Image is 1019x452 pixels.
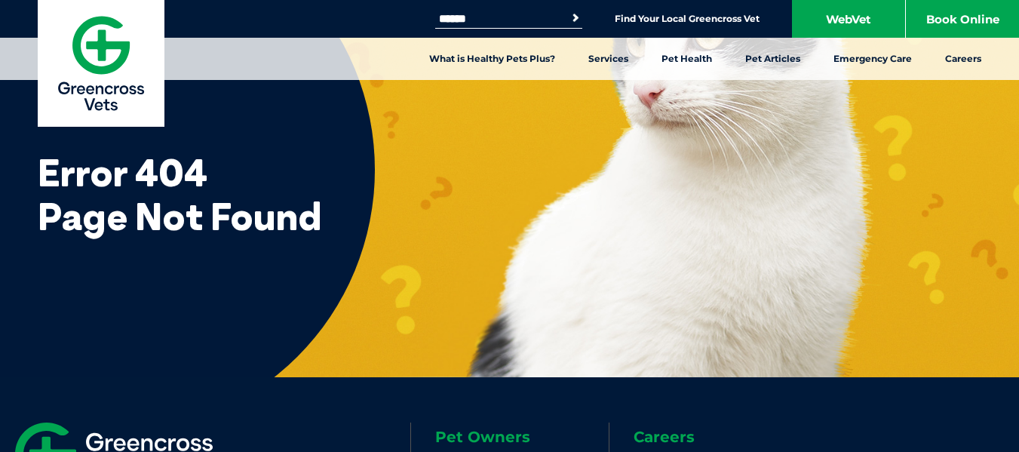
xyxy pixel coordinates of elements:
[568,11,583,26] button: Search
[413,38,572,80] a: What is Healthy Pets Plus?
[645,38,729,80] a: Pet Health
[634,429,806,444] h6: Careers
[572,38,645,80] a: Services
[435,429,608,444] h6: Pet Owners
[817,38,928,80] a: Emergency Care
[615,13,760,25] a: Find Your Local Greencross Vet
[729,38,817,80] a: Pet Articles
[928,38,998,80] a: Careers
[38,151,1019,238] h1: Error 404 Page Not Found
